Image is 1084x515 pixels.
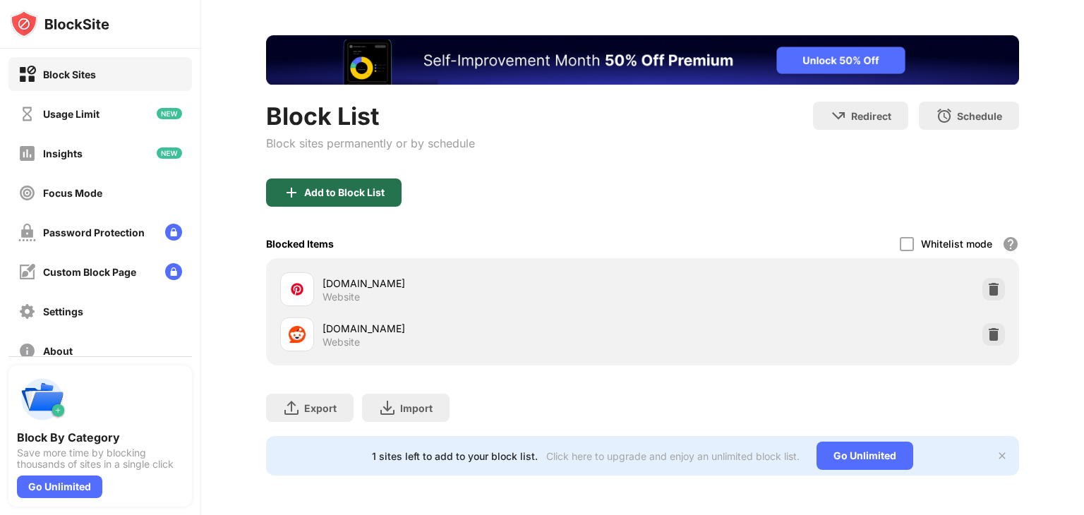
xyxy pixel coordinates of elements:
img: focus-off.svg [18,184,36,202]
img: insights-off.svg [18,145,36,162]
img: push-categories.svg [17,374,68,425]
img: block-on.svg [18,66,36,83]
div: 1 sites left to add to your block list. [372,450,538,462]
img: favicons [289,281,306,298]
div: About [43,345,73,357]
div: Usage Limit [43,108,100,120]
div: Custom Block Page [43,266,136,278]
div: Insights [43,147,83,159]
div: Focus Mode [43,187,102,199]
div: Block List [266,102,475,131]
div: Export [304,402,337,414]
div: Import [400,402,433,414]
div: Redirect [851,110,891,122]
div: Password Protection [43,226,145,238]
img: x-button.svg [996,450,1008,461]
div: Settings [43,305,83,317]
img: password-protection-off.svg [18,224,36,241]
div: Go Unlimited [817,442,913,470]
div: Add to Block List [304,187,385,198]
div: Go Unlimited [17,475,102,498]
div: Save more time by blocking thousands of sites in a single click [17,447,183,470]
iframe: Banner [266,35,1019,85]
div: Website [323,336,360,349]
div: Schedule [957,110,1002,122]
img: lock-menu.svg [165,263,182,280]
img: new-icon.svg [157,147,182,159]
img: about-off.svg [18,342,36,360]
div: Website [323,291,360,303]
div: Click here to upgrade and enjoy an unlimited block list. [546,450,800,462]
div: Block By Category [17,430,183,444]
div: Block Sites [43,68,96,80]
div: Whitelist mode [921,238,992,250]
img: new-icon.svg [157,108,182,119]
div: [DOMAIN_NAME] [323,321,642,336]
img: time-usage-off.svg [18,105,36,123]
img: logo-blocksite.svg [10,10,109,38]
div: [DOMAIN_NAME] [323,276,642,291]
img: favicons [289,326,306,343]
img: lock-menu.svg [165,224,182,241]
div: Block sites permanently or by schedule [266,136,475,150]
img: settings-off.svg [18,303,36,320]
img: customize-block-page-off.svg [18,263,36,281]
div: Blocked Items [266,238,334,250]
